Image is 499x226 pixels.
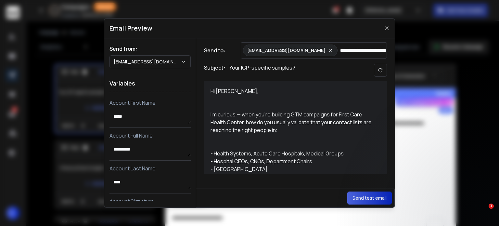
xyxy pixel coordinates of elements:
[347,192,392,205] button: Send test email
[109,24,152,33] h1: Email Preview
[489,204,494,209] span: 1
[109,99,191,107] p: Account First Name
[204,47,230,54] h1: Send to:
[114,59,181,65] p: [EMAIL_ADDRESS][DOMAIN_NAME]
[211,87,373,168] div: Hi [PERSON_NAME], I’m curious — when you’re building GTM campaigns for First Care Health Center, ...
[475,204,491,219] iframe: To enrich screen reader interactions, please activate Accessibility in Grammarly extension settings
[109,45,191,53] h1: Send from:
[109,132,191,140] p: Account Full Name
[229,64,295,77] p: Your ICP-specific samples?
[109,165,191,172] p: Account Last Name
[109,197,191,205] p: Account Signature
[247,47,326,54] p: [EMAIL_ADDRESS][DOMAIN_NAME]
[204,64,225,77] h1: Subject:
[109,75,191,92] h1: Variables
